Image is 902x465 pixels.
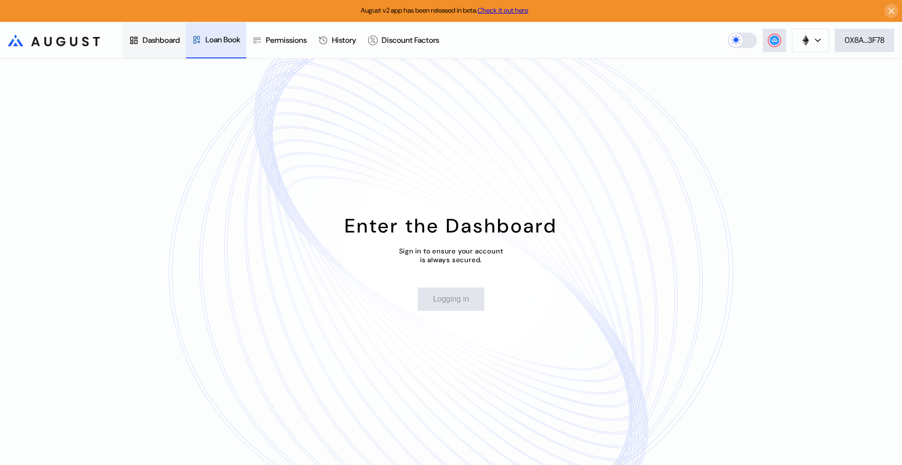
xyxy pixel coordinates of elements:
button: chain logo [792,29,829,52]
button: Logging in [418,287,485,311]
a: Permissions [246,22,313,58]
div: Dashboard [143,35,180,45]
div: Loan Book [205,35,240,45]
div: 0X8A...3F78 [845,35,884,45]
div: Sign in to ensure your account is always secured. [399,247,503,264]
button: 0X8A...3F78 [835,29,894,52]
img: chain logo [800,35,811,46]
a: Discount Factors [362,22,445,58]
a: History [313,22,362,58]
span: August v2 app has been released in beta. [361,6,528,15]
a: Check it out here [478,6,528,15]
div: Enter the Dashboard [345,213,557,238]
a: Dashboard [123,22,186,58]
div: History [332,35,356,45]
a: Loan Book [186,22,246,58]
div: Permissions [266,35,307,45]
div: Discount Factors [382,35,439,45]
